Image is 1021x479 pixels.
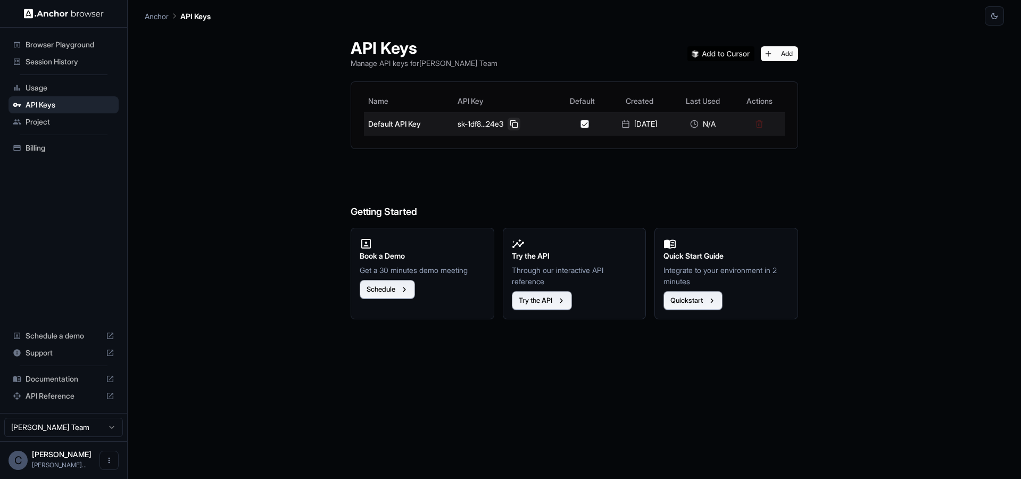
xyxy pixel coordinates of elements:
[26,82,114,93] span: Usage
[512,291,572,310] button: Try the API
[512,250,637,262] h2: Try the API
[26,56,114,67] span: Session History
[9,53,119,70] div: Session History
[351,162,798,220] h6: Getting Started
[9,344,119,361] div: Support
[360,280,415,299] button: Schedule
[9,36,119,53] div: Browser Playground
[26,374,102,384] span: Documentation
[9,327,119,344] div: Schedule a demo
[360,265,485,276] p: Get a 30 minutes demo meeting
[180,11,211,22] p: API Keys
[145,11,169,22] p: Anchor
[26,143,114,153] span: Billing
[9,387,119,404] div: API Reference
[687,46,754,61] img: Add anchorbrowser MCP server to Cursor
[512,265,637,287] p: Through our interactive API reference
[364,112,453,136] td: Default API Key
[26,331,102,341] span: Schedule a demo
[676,119,730,129] div: N/A
[360,250,485,262] h2: Book a Demo
[607,90,672,112] th: Created
[99,451,119,470] button: Open menu
[458,118,553,130] div: sk-1df8...24e3
[32,450,92,459] span: Carl Taylor
[26,348,102,358] span: Support
[734,90,785,112] th: Actions
[663,250,789,262] h2: Quick Start Guide
[26,117,114,127] span: Project
[26,100,114,110] span: API Keys
[453,90,558,112] th: API Key
[663,291,723,310] button: Quickstart
[663,265,789,287] p: Integrate to your environment in 2 minutes
[145,10,211,22] nav: breadcrumb
[761,46,798,61] button: Add
[9,139,119,156] div: Billing
[351,38,497,57] h1: API Keys
[32,461,87,469] span: carl@automationagency.com
[26,391,102,401] span: API Reference
[9,370,119,387] div: Documentation
[508,118,520,130] button: Copy API key
[24,9,104,19] img: Anchor Logo
[351,57,497,69] p: Manage API keys for [PERSON_NAME] Team
[9,96,119,113] div: API Keys
[558,90,607,112] th: Default
[26,39,114,50] span: Browser Playground
[364,90,453,112] th: Name
[611,119,668,129] div: [DATE]
[9,113,119,130] div: Project
[672,90,734,112] th: Last Used
[9,451,28,470] div: C
[9,79,119,96] div: Usage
